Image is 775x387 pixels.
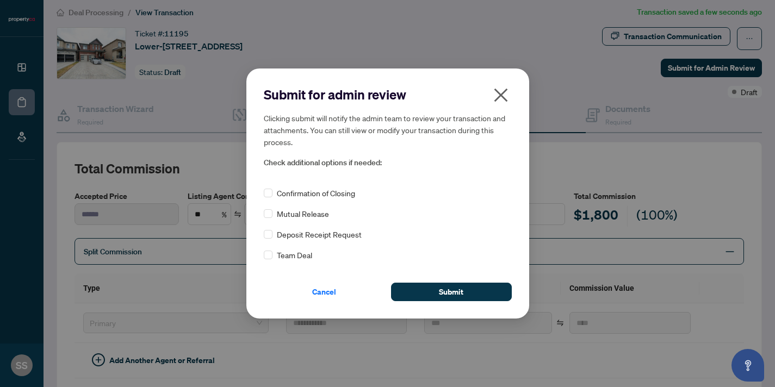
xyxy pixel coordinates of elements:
span: Confirmation of Closing [277,187,355,199]
span: Team Deal [277,249,312,261]
button: Submit [391,283,512,301]
h2: Submit for admin review [264,86,512,103]
button: Open asap [731,349,764,382]
span: close [492,86,510,104]
span: Cancel [312,283,336,301]
span: Deposit Receipt Request [277,228,362,240]
span: Mutual Release [277,208,329,220]
span: Check additional options if needed: [264,157,512,169]
button: Cancel [264,283,385,301]
h5: Clicking submit will notify the admin team to review your transaction and attachments. You can st... [264,112,512,148]
span: Submit [439,283,463,301]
